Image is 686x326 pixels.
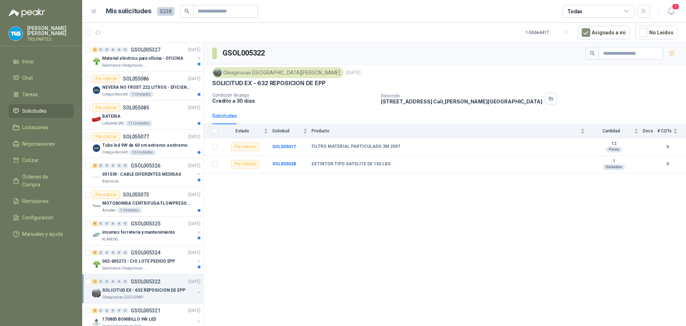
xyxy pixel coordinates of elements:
[188,76,200,82] p: [DATE]
[223,48,266,59] h3: GSOL005322
[22,156,39,164] span: Cotizar
[123,250,128,255] div: 0
[92,219,202,242] a: 6 0 0 0 0 0 GSOL005325[DATE] Company Logoinsumos ferreteria y mantenimientoKLARENS
[116,163,122,168] div: 0
[92,161,202,184] a: 2 0 0 0 0 0 GSOL005326[DATE] Company Logo051539 : CABLE DIFERENTES MEDIDASBiocirculo
[590,51,595,56] span: search
[92,221,98,226] div: 6
[110,47,116,52] div: 0
[131,308,160,313] p: GSOL005321
[131,47,160,52] p: GSOL005327
[104,47,110,52] div: 0
[272,161,296,166] a: SOL055028
[9,71,74,85] a: Chat
[82,130,203,159] a: Por cotizarSOL055077[DATE] Company LogoTubo led 9W de 60 cm extremo a extremoColegio Bennett10 Un...
[188,47,200,53] p: [DATE]
[102,63,147,68] p: Salamanca Oleaginosas SAS
[131,163,160,168] p: GSOL005326
[102,142,187,149] p: Tubo led 9W de 60 cm extremo a extremo
[272,144,296,149] a: SOL055017
[110,308,116,313] div: 0
[578,26,630,39] button: Asignado a mi
[606,147,622,152] div: Pares
[22,173,67,189] span: Órdenes de Compra
[102,179,119,184] p: Biocirculo
[92,250,98,255] div: 4
[102,150,128,155] p: Colegio Bennett
[567,8,582,15] div: Todas
[9,227,74,241] a: Manuales y ayuda
[9,88,74,101] a: Tareas
[129,150,156,155] div: 10 Unidades
[665,5,677,18] button: 1
[92,132,120,141] div: Por cotizar
[131,250,160,255] p: GSOL005324
[92,45,202,68] a: 3 0 0 0 0 0 GSOL005327[DATE] Company LogoMaterial eléctrico para oficina - OFICINASalamanca Oleag...
[589,141,638,147] b: 12
[22,214,54,222] span: Configuración
[212,98,375,104] p: Crédito a 30 días
[123,134,149,139] p: SOL055077
[27,26,74,36] p: [PERSON_NAME] [PERSON_NAME]
[157,7,174,16] span: 5238
[82,72,203,101] a: Por cotizarSOL055086[DATE] Company LogoNEVERA NO FROST 222 LITROS - EFICIENCIA ENERGETICA AColegi...
[110,163,116,168] div: 0
[92,308,98,313] div: 2
[102,121,124,126] p: Lafayette SAS
[9,104,74,118] a: Solicitudes
[102,113,120,120] p: BATERIA
[123,192,149,197] p: SOL055073
[110,279,116,284] div: 0
[106,6,151,16] h1: Mis solicitudes
[82,188,203,216] a: Por cotizarSOL055073[DATE] Company LogoMOTOBOMBA CENTRIFUGA FLOWPRESS 1.5HP-220Almatec1 Unidades
[92,86,101,94] img: Company Logo
[98,221,104,226] div: 0
[92,260,101,268] img: Company Logo
[104,163,110,168] div: 0
[102,237,118,242] p: KLARENS
[212,67,343,78] div: Oleaginosas [GEOGRAPHIC_DATA][PERSON_NAME]
[92,289,101,297] img: Company Logo
[102,200,191,207] p: MOTOBOMBA CENTRIFUGA FLOWPRESS 1.5HP-220
[589,159,638,164] b: 1
[92,277,202,300] a: 2 0 0 0 0 0 GSOL005322[DATE] Company LogoSOLICITUD EX - 632 REPOSICION DE EPPOleaginosas [GEOGRAP...
[231,160,259,169] div: Por cotizar
[312,124,589,138] th: Producto
[526,27,572,38] div: 1 - 50 de 4417
[102,258,175,265] p: 002-005272 - CIO LOTE PEDIDO EPP
[188,220,200,227] p: [DATE]
[116,279,122,284] div: 0
[123,47,128,52] div: 0
[92,190,120,199] div: Por cotizar
[635,26,677,39] button: No Leídos
[22,140,55,148] span: Negociaciones
[312,161,391,167] b: EXTINTOR TIPO SATELITE DE 150 LBS
[104,221,110,226] div: 0
[9,211,74,224] a: Configuración
[123,105,149,110] p: SOL055085
[231,142,259,151] div: Por cotizar
[9,55,74,68] a: Inicio
[9,121,74,134] a: Licitaciones
[643,124,657,138] th: Docs
[92,144,101,152] img: Company Logo
[102,287,185,294] p: SOLICITUD EX - 632 REPOSICION DE EPP
[116,47,122,52] div: 0
[116,221,122,226] div: 0
[188,278,200,285] p: [DATE]
[92,47,98,52] div: 3
[212,79,325,87] p: SOLICITUD EX - 632 REPOSICION DE EPP
[9,194,74,208] a: Remisiones
[188,162,200,169] p: [DATE]
[657,124,686,138] th: # COTs
[102,316,156,323] p: 170805 BOMBILLO 9W LED
[214,69,222,77] img: Company Logo
[102,266,147,271] p: Salamanca Oleaginosas SAS
[131,221,160,226] p: GSOL005325
[98,163,104,168] div: 0
[98,250,104,255] div: 0
[188,104,200,111] p: [DATE]
[22,58,34,65] span: Inicio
